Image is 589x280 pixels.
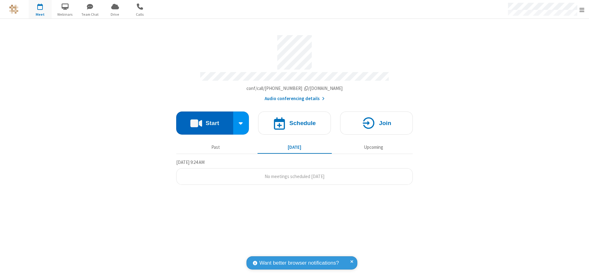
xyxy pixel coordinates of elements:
div: Start conference options [233,112,249,135]
span: Copy my meeting room link [246,85,343,91]
h4: Schedule [289,120,316,126]
span: Team Chat [79,12,102,17]
span: Webinars [54,12,77,17]
button: Upcoming [336,141,411,153]
button: Past [179,141,253,153]
span: [DATE] 9:24 AM [176,159,205,165]
button: Join [340,112,413,135]
h4: Join [379,120,391,126]
button: Start [176,112,233,135]
button: Schedule [258,112,331,135]
img: QA Selenium DO NOT DELETE OR CHANGE [9,5,18,14]
span: No meetings scheduled [DATE] [265,173,324,179]
span: Want better browser notifications? [259,259,339,267]
section: Today's Meetings [176,159,413,185]
button: [DATE] [258,141,332,153]
button: Copy my meeting room linkCopy my meeting room link [246,85,343,92]
button: Audio conferencing details [265,95,325,102]
span: Meet [29,12,52,17]
section: Account details [176,30,413,102]
span: Drive [104,12,127,17]
span: Calls [128,12,152,17]
h4: Start [205,120,219,126]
